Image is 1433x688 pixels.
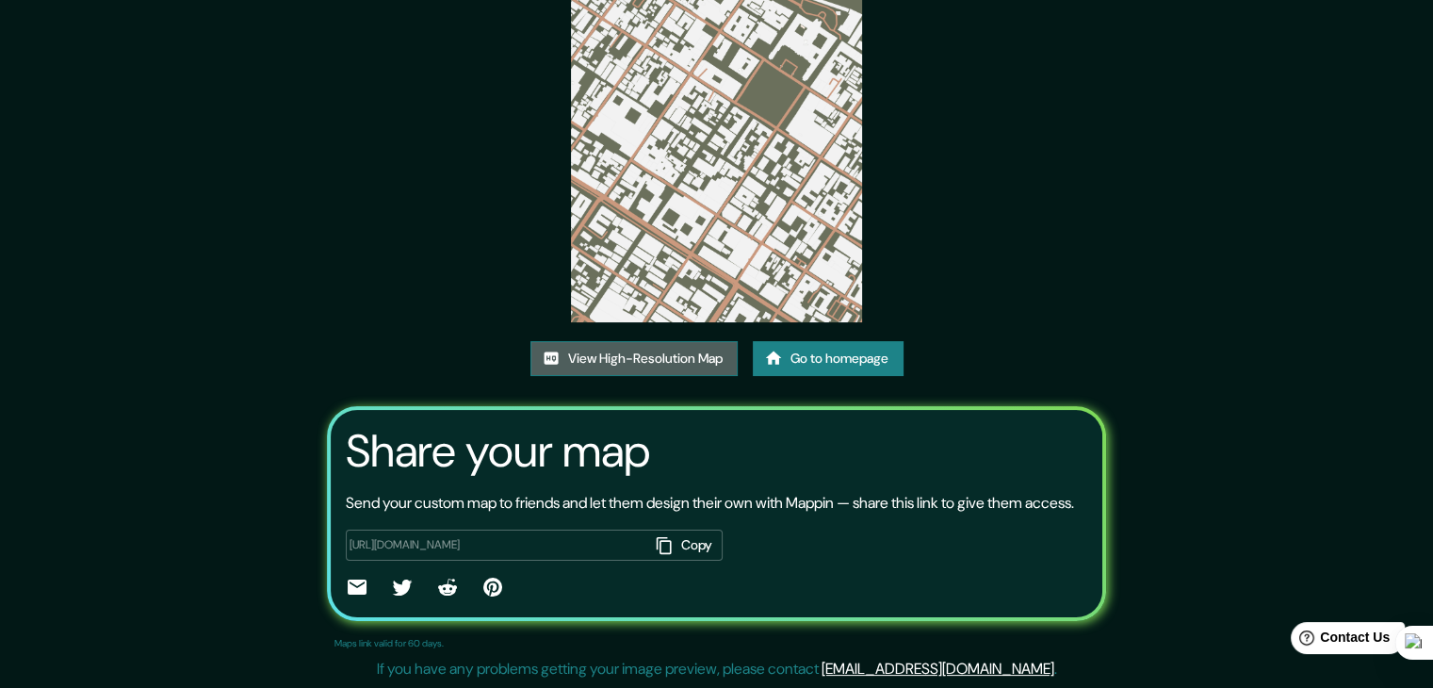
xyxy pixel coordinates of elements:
[753,341,904,376] a: Go to homepage
[530,341,738,376] a: View High-Resolution Map
[346,425,650,478] h3: Share your map
[649,530,723,561] button: Copy
[377,658,1057,680] p: If you have any problems getting your image preview, please contact .
[346,492,1074,515] p: Send your custom map to friends and let them design their own with Mappin — share this link to gi...
[334,636,444,650] p: Maps link valid for 60 days.
[822,659,1054,679] a: [EMAIL_ADDRESS][DOMAIN_NAME]
[1265,614,1412,667] iframe: Help widget launcher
